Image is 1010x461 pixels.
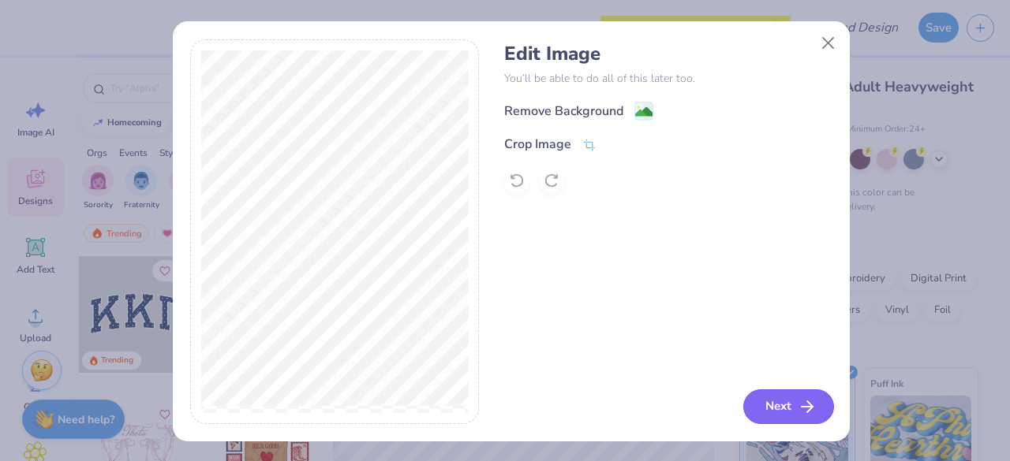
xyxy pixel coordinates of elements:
p: You’ll be able to do all of this later too. [504,70,832,87]
h4: Edit Image [504,43,832,65]
div: Remove Background [504,102,623,121]
div: Crop Image [504,135,571,154]
button: Next [743,389,834,424]
button: Close [813,28,843,58]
